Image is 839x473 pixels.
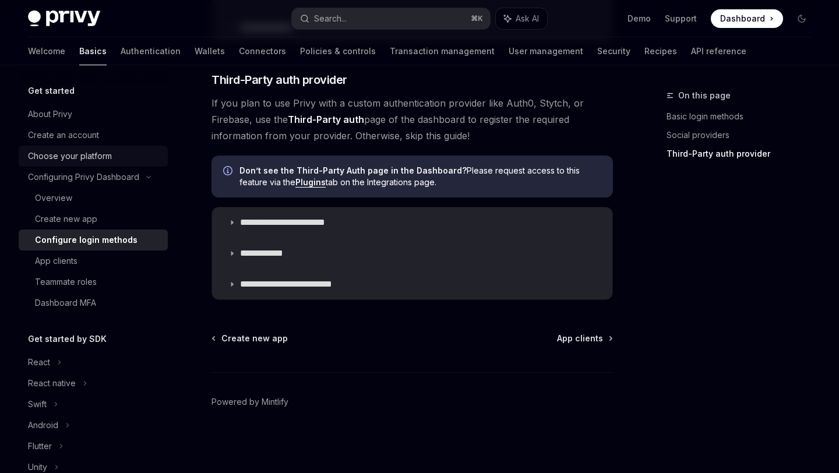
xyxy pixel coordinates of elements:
a: Overview [19,188,168,209]
div: Flutter [28,439,52,453]
a: Welcome [28,37,65,65]
div: About Privy [28,107,72,121]
span: Dashboard [720,13,765,24]
div: Swift [28,397,47,411]
div: React [28,355,50,369]
a: Third-Party auth provider [667,144,820,163]
a: Dashboard [711,9,783,28]
div: Create new app [35,212,97,226]
div: Android [28,418,58,432]
span: Please request access to this feature via the tab on the Integrations page. [239,165,601,188]
a: Transaction management [390,37,495,65]
strong: Third-Party auth [288,114,364,125]
div: Choose your platform [28,149,112,163]
div: Create an account [28,128,99,142]
a: Create new app [19,209,168,230]
a: App clients [19,250,168,271]
a: Configure login methods [19,230,168,250]
span: Ask AI [516,13,539,24]
a: Create an account [19,125,168,146]
div: Teammate roles [35,275,97,289]
a: App clients [557,333,612,344]
a: Choose your platform [19,146,168,167]
span: Third-Party auth provider [211,72,347,88]
a: Support [665,13,697,24]
img: dark logo [28,10,100,27]
h5: Get started by SDK [28,332,107,346]
div: Configure login methods [35,233,138,247]
a: Create new app [213,333,288,344]
a: Authentication [121,37,181,65]
button: Ask AI [496,8,547,29]
a: Wallets [195,37,225,65]
div: App clients [35,254,77,268]
a: Security [597,37,630,65]
a: Recipes [644,37,677,65]
svg: Info [223,166,235,178]
a: Dashboard MFA [19,292,168,313]
a: Connectors [239,37,286,65]
a: Basic login methods [667,107,820,126]
h5: Get started [28,84,75,98]
div: React native [28,376,76,390]
a: Powered by Mintlify [211,396,288,408]
span: App clients [557,333,603,344]
strong: Don’t see the Third-Party Auth page in the Dashboard? [239,165,467,175]
a: Policies & controls [300,37,376,65]
div: Dashboard MFA [35,296,96,310]
a: Social providers [667,126,820,144]
button: Toggle dark mode [792,9,811,28]
a: User management [509,37,583,65]
div: Search... [314,12,347,26]
a: Teammate roles [19,271,168,292]
a: Demo [628,13,651,24]
span: ⌘ K [471,14,483,23]
a: API reference [691,37,746,65]
a: Basics [79,37,107,65]
span: On this page [678,89,731,103]
span: If you plan to use Privy with a custom authentication provider like Auth0, Stytch, or Firebase, u... [211,95,613,144]
span: Create new app [221,333,288,344]
div: Overview [35,191,72,205]
button: Search...⌘K [292,8,489,29]
div: Configuring Privy Dashboard [28,170,139,184]
a: About Privy [19,104,168,125]
a: Plugins [295,177,326,188]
